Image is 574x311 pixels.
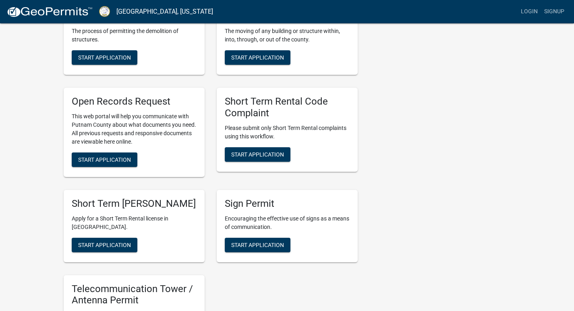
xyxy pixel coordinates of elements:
button: Start Application [225,147,290,162]
button: Start Application [225,50,290,65]
p: Encouraging the effective use of signs as a means of communication. [225,214,350,231]
h5: Short Term [PERSON_NAME] [72,198,197,210]
a: Login [518,4,541,19]
h5: Sign Permit [225,198,350,210]
p: The moving of any building or structure within, into, through, or out of the county. [225,27,350,44]
p: Apply for a Short Term Rental license in [GEOGRAPHIC_DATA]. [72,214,197,231]
a: [GEOGRAPHIC_DATA], [US_STATE] [116,5,213,19]
p: The process of permitting the demolition of structures. [72,27,197,44]
button: Start Application [72,238,137,252]
h5: Telecommunication Tower / Antenna Permit [72,283,197,307]
img: Putnam County, Georgia [99,6,110,17]
button: Start Application [72,152,137,167]
span: Start Application [231,151,284,157]
p: This web portal will help you communicate with Putnam County about what documents you need. All p... [72,112,197,146]
h5: Open Records Request [72,96,197,107]
button: Start Application [225,238,290,252]
p: Please submit only Short Term Rental complaints using this workflow. [225,124,350,141]
span: Start Application [78,241,131,248]
span: Start Application [231,241,284,248]
span: Start Application [78,54,131,60]
span: Start Application [78,156,131,163]
button: Start Application [72,50,137,65]
a: Signup [541,4,568,19]
h5: Short Term Rental Code Complaint [225,96,350,119]
span: Start Application [231,54,284,60]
